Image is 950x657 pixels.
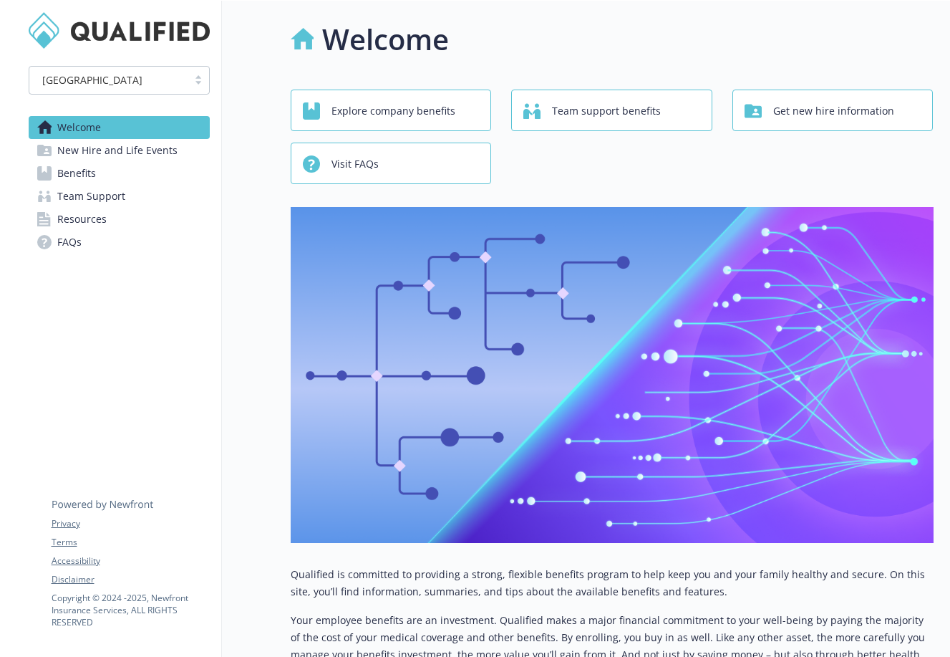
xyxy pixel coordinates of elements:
[291,566,934,600] p: Qualified is committed to providing a strong, flexible benefits program to help keep you and your...
[29,208,210,231] a: Resources
[29,231,210,254] a: FAQs
[57,231,82,254] span: FAQs
[42,72,142,87] span: [GEOGRAPHIC_DATA]
[29,116,210,139] a: Welcome
[57,139,178,162] span: New Hire and Life Events
[57,208,107,231] span: Resources
[57,116,101,139] span: Welcome
[291,90,492,131] button: Explore company benefits
[331,97,455,125] span: Explore company benefits
[291,207,934,543] img: overview page banner
[57,162,96,185] span: Benefits
[29,139,210,162] a: New Hire and Life Events
[52,592,209,628] p: Copyright © 2024 - 2025 , Newfront Insurance Services, ALL RIGHTS RESERVED
[29,162,210,185] a: Benefits
[511,90,712,131] button: Team support benefits
[52,555,209,567] a: Accessibility
[773,97,894,125] span: Get new hire information
[52,573,209,586] a: Disclaimer
[52,517,209,530] a: Privacy
[52,536,209,549] a: Terms
[37,72,180,87] span: [GEOGRAPHIC_DATA]
[57,185,125,208] span: Team Support
[732,90,934,131] button: Get new hire information
[29,185,210,208] a: Team Support
[322,18,449,61] h1: Welcome
[291,143,492,184] button: Visit FAQs
[331,150,379,178] span: Visit FAQs
[552,97,661,125] span: Team support benefits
